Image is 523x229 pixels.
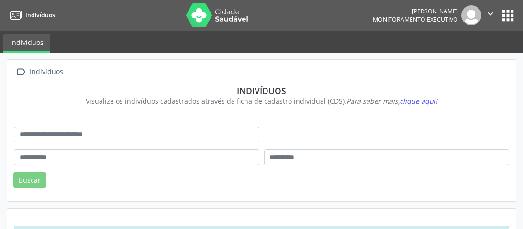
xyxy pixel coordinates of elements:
[400,97,437,106] span: clique aqui!
[500,7,516,24] button: apps
[13,172,46,188] button: Buscar
[21,86,502,96] div: Indivíduos
[373,15,458,23] span: Monitoramento Executivo
[373,7,458,15] div: [PERSON_NAME]
[481,5,500,25] button: 
[14,65,28,79] i: 
[28,65,65,79] div: Indivíduos
[346,97,437,106] i: Para saber mais,
[25,11,55,19] span: Indivíduos
[21,96,502,106] div: Visualize os indivíduos cadastrados através da ficha de cadastro individual (CDS).
[14,65,65,79] a:  Indivíduos
[7,7,55,23] a: Indivíduos
[461,5,481,25] img: img
[3,34,50,53] a: Indivíduos
[485,9,496,19] i: 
